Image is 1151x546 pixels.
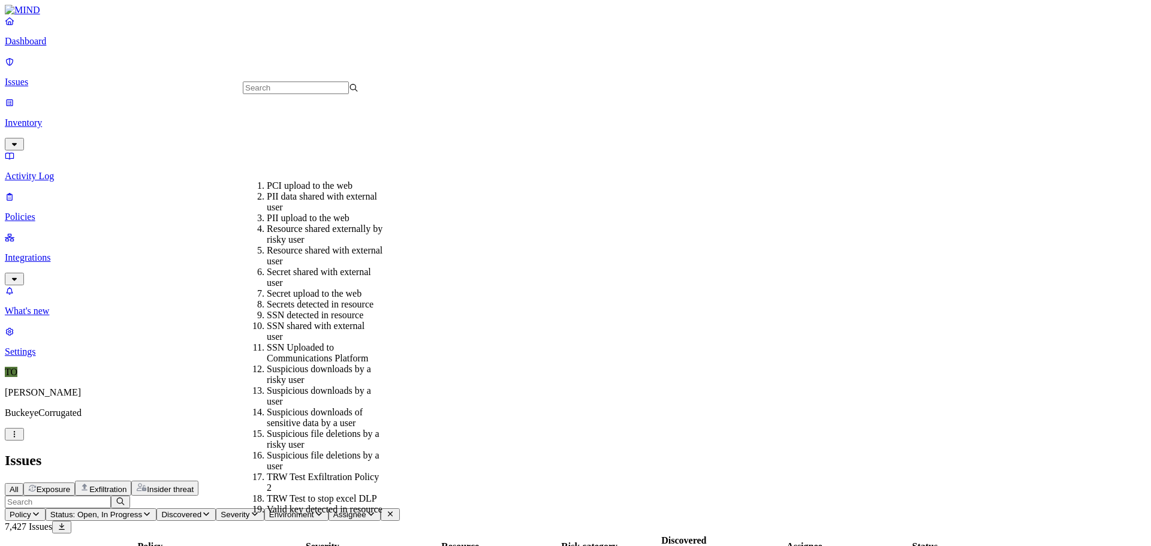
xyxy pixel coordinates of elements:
[161,510,201,519] span: Discovered
[267,191,382,213] div: PII data shared with external user
[5,5,1146,16] a: MIND
[267,472,382,493] div: TRW Test Exfiltration Policy 2
[5,5,40,16] img: MIND
[5,77,1146,88] p: Issues
[634,535,734,546] div: Discovered
[267,224,382,245] div: Resource shared externally by risky user
[5,191,1146,222] a: Policies
[243,82,349,94] input: Search
[267,493,382,504] div: TRW Test to stop excel DLP
[5,97,1146,149] a: Inventory
[37,485,70,494] span: Exposure
[5,285,1146,316] a: What's new
[221,510,249,519] span: Severity
[267,407,382,429] div: Suspicious downloads of sensitive data by a user
[267,213,382,224] div: PII upload to the web
[5,232,1146,283] a: Integrations
[5,36,1146,47] p: Dashboard
[5,171,1146,182] p: Activity Log
[5,56,1146,88] a: Issues
[267,288,382,299] div: Secret upload to the web
[267,450,382,472] div: Suspicious file deletions by a user
[50,510,142,519] span: Status: Open, In Progress
[267,180,382,191] div: PCI upload to the web
[5,521,52,532] span: 7,427 Issues
[267,429,382,450] div: Suspicious file deletions by a risky user
[267,310,382,321] div: SSN detected in resource
[5,346,1146,357] p: Settings
[89,485,126,494] span: Exfiltration
[147,485,194,494] span: Insider threat
[5,16,1146,47] a: Dashboard
[267,504,382,515] div: Valid key detected in resource
[10,510,31,519] span: Policy
[5,150,1146,182] a: Activity Log
[5,212,1146,222] p: Policies
[10,485,19,494] span: All
[5,306,1146,316] p: What's new
[5,453,1146,469] h2: Issues
[5,117,1146,128] p: Inventory
[267,342,382,364] div: SSN Uploaded to Communications Platform
[267,364,382,385] div: Suspicious downloads by a risky user
[5,252,1146,263] p: Integrations
[5,387,1146,398] p: [PERSON_NAME]
[267,245,382,267] div: Resource shared with external user
[5,326,1146,357] a: Settings
[267,299,382,310] div: Secrets detected in resource
[267,321,382,342] div: SSN shared with external user
[5,496,111,508] input: Search
[5,408,1146,418] p: BuckeyeCorrugated
[267,267,382,288] div: Secret shared with external user
[5,367,17,377] span: TO
[267,385,382,407] div: Suspicious downloads by a user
